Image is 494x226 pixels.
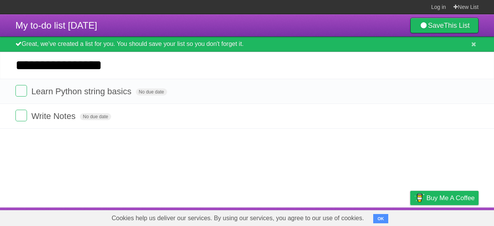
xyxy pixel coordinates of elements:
[104,211,372,226] span: Cookies help us deliver our services. By using our services, you agree to our use of cookies.
[374,209,391,224] a: Terms
[373,214,388,223] button: OK
[426,191,475,205] span: Buy me a coffee
[15,85,27,97] label: Done
[136,88,167,95] span: No due date
[31,111,78,121] span: Write Notes
[430,209,479,224] a: Suggest a feature
[308,209,324,224] a: About
[80,113,111,120] span: No due date
[333,209,364,224] a: Developers
[414,191,425,204] img: Buy me a coffee
[410,191,479,205] a: Buy me a coffee
[15,20,97,31] span: My to-do list [DATE]
[15,110,27,121] label: Done
[31,87,133,96] span: Learn Python string basics
[400,209,420,224] a: Privacy
[410,18,479,33] a: SaveThis List
[444,22,470,29] b: This List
